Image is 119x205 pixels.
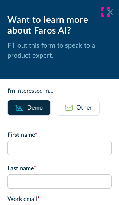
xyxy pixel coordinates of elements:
label: Work email [7,195,112,204]
div: I'm interested in... [7,86,112,95]
div: Other [76,103,92,112]
div: Want to learn more about Faros AI? [7,15,112,37]
p: Fill out this form to speak to a product expert. [7,41,112,61]
div: Demo [27,103,43,112]
label: First name [7,130,112,139]
label: Last name [7,164,112,173]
